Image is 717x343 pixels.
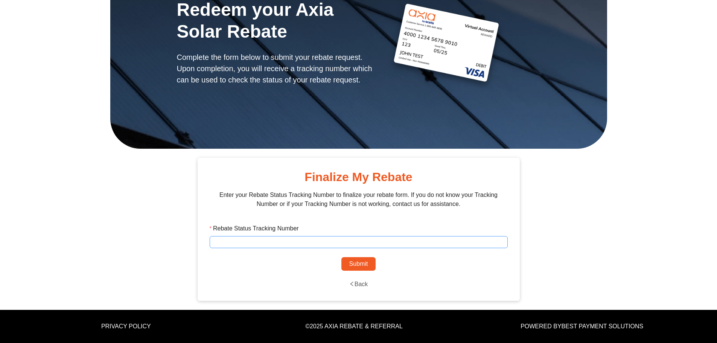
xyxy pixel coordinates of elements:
p: Enter your Rebate Status Tracking Number to finalize your rebate form. If you do not know your Tr... [210,191,508,209]
a: leftBack [349,281,368,287]
h2: Finalize My Rebate [210,170,508,184]
label: Rebate Status Tracking Number [210,224,304,233]
input: Rebate Status Tracking Number [210,236,508,248]
a: Powered ByBest Payment Solutions [521,323,643,329]
p: © 2025 Axia Rebate & Referral [245,322,464,331]
button: Submit [341,257,376,271]
p: Complete the form below to submit your rebate request. Upon completion, you will receive a tracki... [177,52,375,85]
a: Privacy Policy [101,323,151,329]
span: left [349,281,355,287]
